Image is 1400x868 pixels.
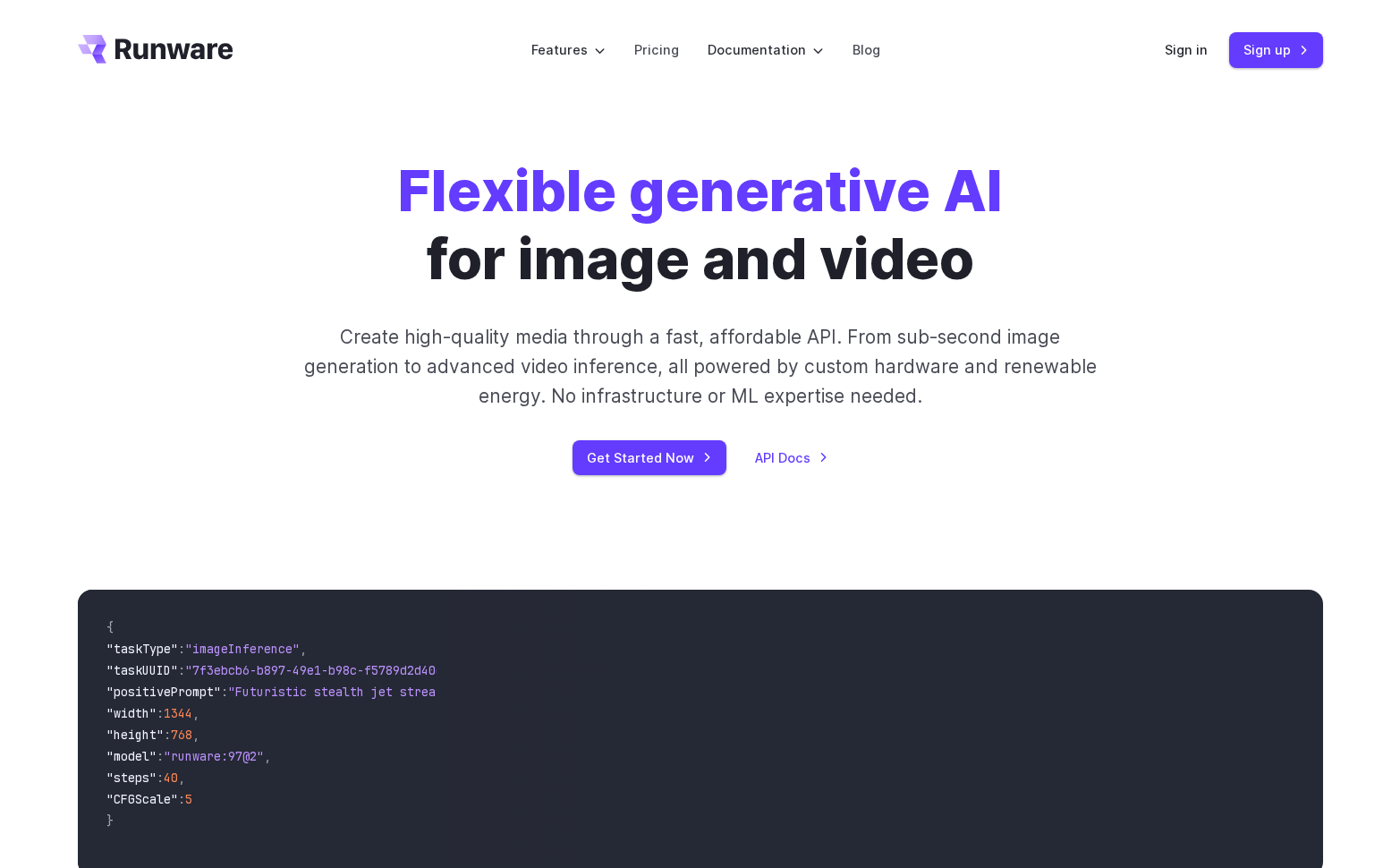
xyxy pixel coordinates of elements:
p: Create high-quality media through a fast, affordable API. From sub-second image generation to adv... [301,322,1099,412]
h1: for image and video [398,157,1003,294]
strong: Flexible generative AI [398,157,1003,225]
span: : [178,662,185,678]
span: , [264,748,271,764]
span: , [178,770,185,786]
span: : [157,748,164,764]
span: { [106,619,114,635]
span: "imageInference" [185,641,300,657]
span: : [178,791,185,807]
span: : [157,770,164,786]
span: "model" [106,748,157,764]
span: , [300,641,307,657]
span: } [106,813,114,829]
a: Blog [853,39,880,60]
a: Sign in [1165,39,1208,60]
span: "CFGScale" [106,791,178,807]
span: 768 [171,727,192,743]
span: "taskType" [106,641,178,657]
span: "taskUUID" [106,662,178,678]
a: Sign up [1229,32,1323,67]
label: Documentation [708,39,824,60]
span: "positivePrompt" [106,684,221,700]
a: API Docs [755,447,828,468]
span: "height" [106,727,164,743]
span: : [157,705,164,721]
span: : [178,641,185,657]
a: Pricing [634,39,679,60]
span: "7f3ebcb6-b897-49e1-b98c-f5789d2d40d7" [185,662,457,678]
span: : [221,684,228,700]
span: "width" [106,705,157,721]
label: Features [531,39,606,60]
span: "Futuristic stealth jet streaking through a neon-lit cityscape with glowing purple exhaust" [228,684,879,700]
span: "steps" [106,770,157,786]
span: 1344 [164,705,192,721]
span: , [192,705,199,721]
span: : [164,727,171,743]
span: 40 [164,770,178,786]
span: "runware:97@2" [164,748,264,764]
span: 5 [185,791,192,807]
a: Get Started Now [573,440,726,475]
span: , [192,727,199,743]
a: Go to / [78,35,233,64]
